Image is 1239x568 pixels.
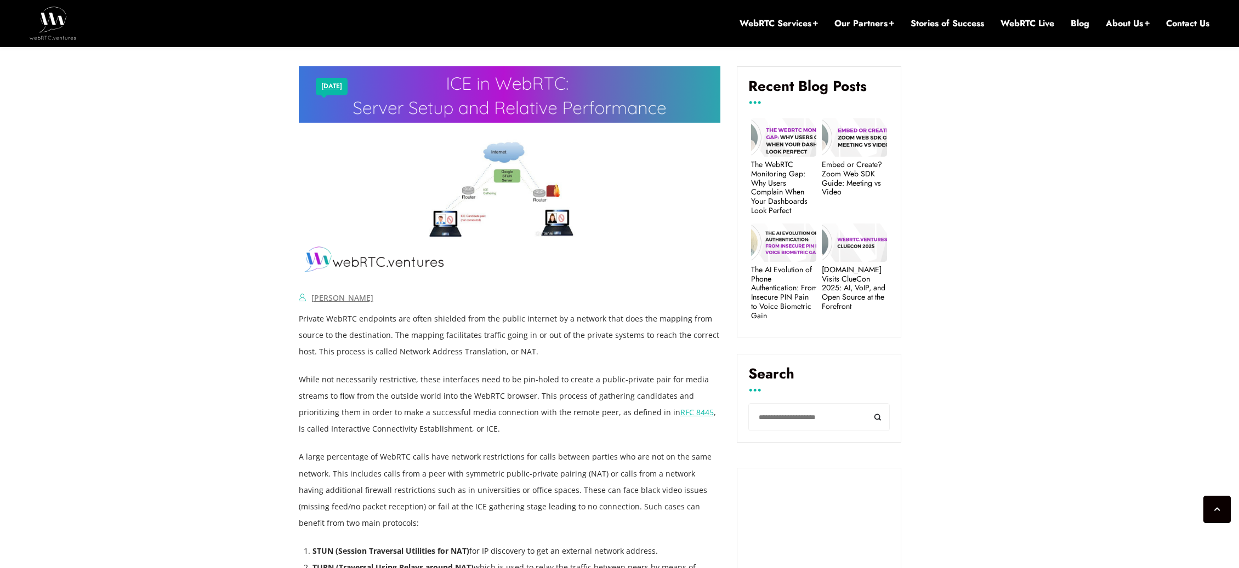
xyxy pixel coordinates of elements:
li: for IP discovery to get an external network address. [312,543,721,559]
a: Embed or Create? Zoom Web SDK Guide: Meeting vs Video [822,160,887,197]
a: [DATE] [321,79,342,94]
a: Blog [1071,18,1089,30]
p: A large percentage of WebRTC calls have network restrictions for calls between parties who are no... [299,449,721,531]
a: [DOMAIN_NAME] Visits ClueCon 2025: AI, VoIP, and Open Source at the Forefront [822,265,887,311]
a: WebRTC Live [1001,18,1054,30]
a: [PERSON_NAME] [311,292,373,303]
a: The AI Evolution of Phone Authentication: From Insecure PIN Pain to Voice Biometric Gain [751,265,816,320]
label: Search [748,365,890,391]
a: Stories of Success [911,18,984,30]
a: Contact Us [1166,18,1209,30]
img: WebRTC.ventures [30,7,76,39]
a: The WebRTC Monitoring Gap: Why Users Complain When Your Dashboards Look Perfect [751,160,816,215]
p: While not necessarily restrictive, these interfaces need to be pin-holed to create a public-priva... [299,371,721,437]
p: Private WebRTC endpoints are often shielded from the public internet by a network that does the m... [299,311,721,360]
a: RFC 8445 [680,407,714,417]
a: About Us [1106,18,1150,30]
button: Search [865,403,890,431]
a: Our Partners [834,18,894,30]
a: WebRTC Services [740,18,818,30]
strong: STUN (Session Traversal Utilities for NAT) [312,546,469,556]
h4: Recent Blog Posts [748,78,890,103]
